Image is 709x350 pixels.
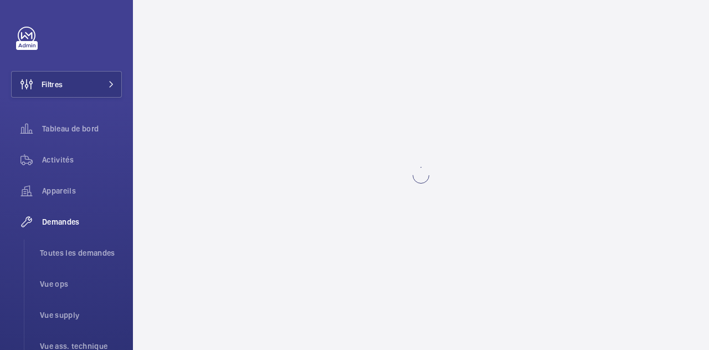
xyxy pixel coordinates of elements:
[40,247,122,258] span: Toutes les demandes
[42,123,122,134] span: Tableau de bord
[40,278,122,290] span: Vue ops
[42,154,122,165] span: Activités
[42,79,63,90] span: Filtres
[42,185,122,196] span: Appareils
[42,216,122,227] span: Demandes
[11,71,122,98] button: Filtres
[40,310,122,321] span: Vue supply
